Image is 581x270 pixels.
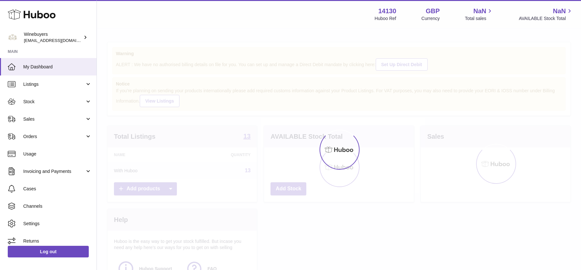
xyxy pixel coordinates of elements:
[23,238,92,244] span: Returns
[553,7,566,15] span: NaN
[23,116,85,122] span: Sales
[23,203,92,209] span: Channels
[473,7,486,15] span: NaN
[378,7,396,15] strong: 14130
[23,168,85,175] span: Invoicing and Payments
[23,99,85,105] span: Stock
[23,64,92,70] span: My Dashboard
[375,15,396,22] div: Huboo Ref
[23,221,92,227] span: Settings
[519,15,573,22] span: AVAILABLE Stock Total
[465,7,494,22] a: NaN Total sales
[519,7,573,22] a: NaN AVAILABLE Stock Total
[23,186,92,192] span: Cases
[426,7,440,15] strong: GBP
[23,81,85,87] span: Listings
[24,31,82,44] div: Winebuyers
[24,38,95,43] span: [EMAIL_ADDRESS][DOMAIN_NAME]
[23,134,85,140] span: Orders
[422,15,440,22] div: Currency
[8,33,17,42] img: ben@winebuyers.com
[465,15,494,22] span: Total sales
[8,246,89,257] a: Log out
[23,151,92,157] span: Usage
